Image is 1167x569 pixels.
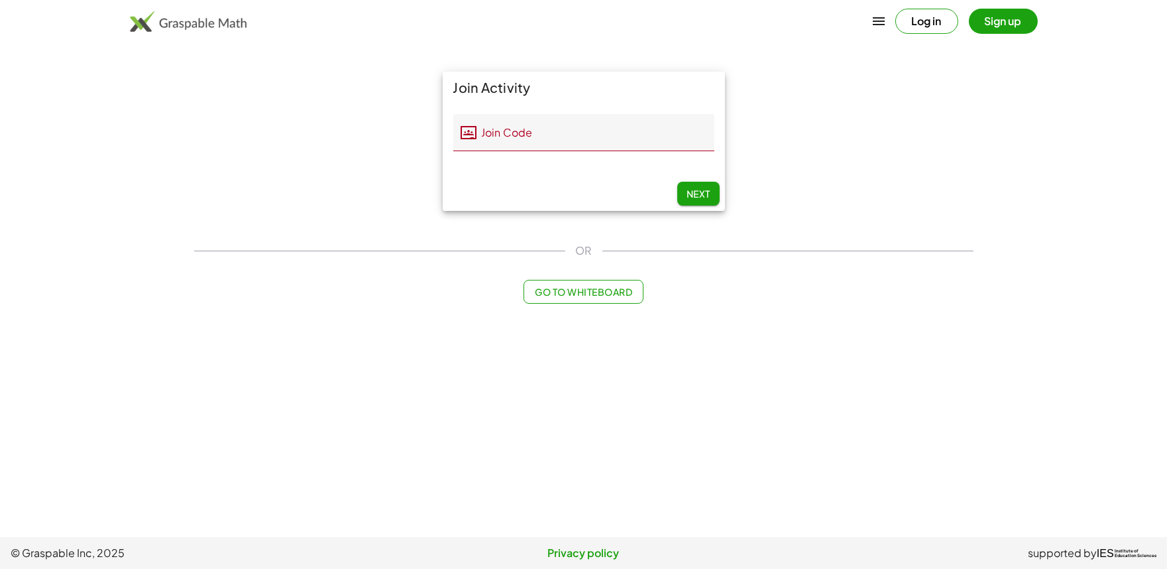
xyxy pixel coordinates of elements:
[576,243,592,259] span: OR
[677,182,720,206] button: Next
[524,280,643,304] button: Go to Whiteboard
[1115,549,1156,558] span: Institute of Education Sciences
[1097,547,1114,560] span: IES
[1028,545,1097,561] span: supported by
[686,188,710,200] span: Next
[969,9,1038,34] button: Sign up
[535,286,632,298] span: Go to Whiteboard
[895,9,958,34] button: Log in
[392,545,774,561] a: Privacy policy
[1097,545,1156,561] a: IESInstitute ofEducation Sciences
[11,545,392,561] span: © Graspable Inc, 2025
[443,72,725,103] div: Join Activity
